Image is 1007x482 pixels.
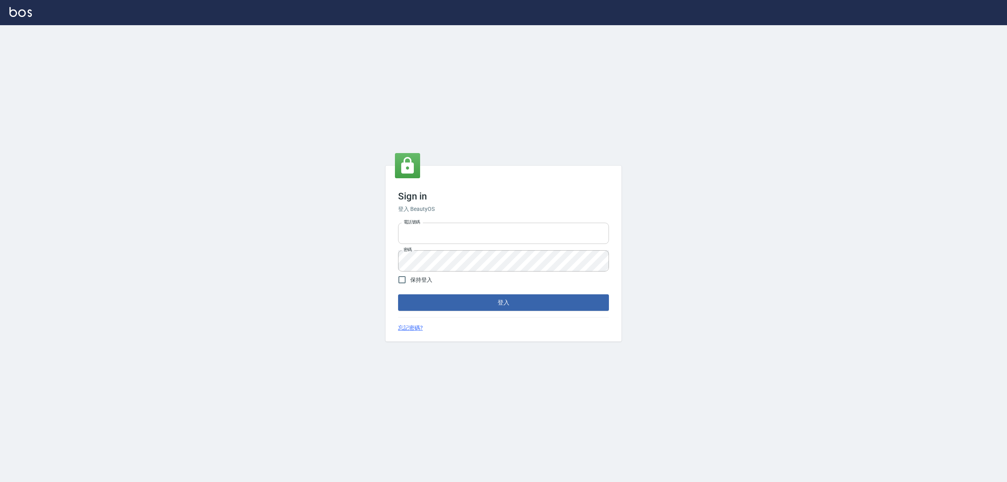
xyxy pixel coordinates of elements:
[404,247,412,253] label: 密碼
[410,276,432,284] span: 保持登入
[404,219,420,225] label: 電話號碼
[398,324,423,332] a: 忘記密碼?
[398,294,609,311] button: 登入
[398,205,609,213] h6: 登入 BeautyOS
[398,191,609,202] h3: Sign in
[9,7,32,17] img: Logo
